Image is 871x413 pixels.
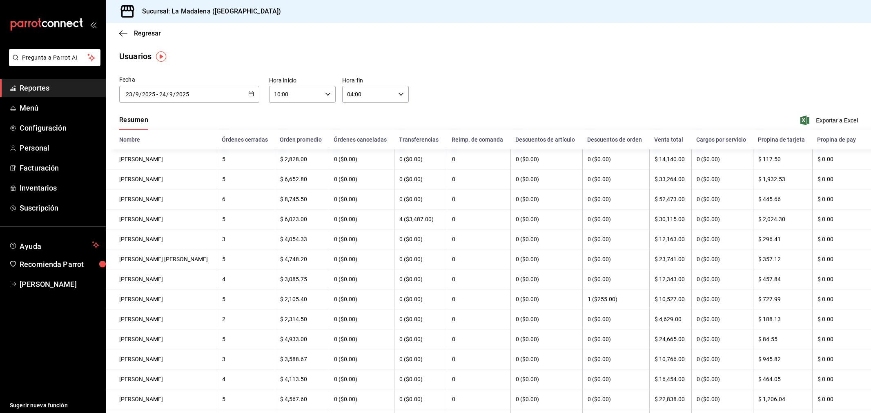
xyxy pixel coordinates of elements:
[106,329,217,349] th: [PERSON_NAME]
[329,169,394,189] th: 0 ($0.00)
[6,59,100,68] a: Pregunta a Parrot AI
[394,389,447,409] th: 0 ($0.00)
[812,289,871,309] th: $ 0.00
[582,169,649,189] th: 0 ($0.00)
[139,91,142,98] span: /
[812,229,871,249] th: $ 0.00
[510,309,582,329] th: 0 ($0.00)
[217,209,275,229] th: 5
[753,349,812,369] th: $ 945.82
[329,130,394,149] th: Órdenes canceladas
[329,309,394,329] th: 0 ($0.00)
[447,369,510,389] th: 0
[510,269,582,289] th: 0 ($0.00)
[812,249,871,269] th: $ 0.00
[649,209,691,229] th: $ 30,115.00
[691,269,753,289] th: 0 ($0.00)
[275,130,329,149] th: Orden promedio
[20,202,99,213] span: Suscripción
[134,29,161,37] span: Regresar
[269,78,336,83] label: Hora inicio
[447,209,510,229] th: 0
[510,229,582,249] th: 0 ($0.00)
[394,229,447,249] th: 0 ($0.00)
[20,240,89,250] span: Ayuda
[753,309,812,329] th: $ 188.13
[649,149,691,169] th: $ 14,140.00
[812,130,871,149] th: Propina de pay
[275,149,329,169] th: $ 2,828.00
[510,289,582,309] th: 0 ($0.00)
[106,229,217,249] th: [PERSON_NAME]
[753,229,812,249] th: $ 296.41
[119,29,161,37] button: Regresar
[447,289,510,309] th: 0
[217,149,275,169] th: 5
[20,102,99,113] span: Menú
[691,229,753,249] th: 0 ($0.00)
[20,182,99,193] span: Inventarios
[582,269,649,289] th: 0 ($0.00)
[394,329,447,349] th: 0 ($0.00)
[447,309,510,329] th: 0
[275,209,329,229] th: $ 6,023.00
[106,189,217,209] th: [PERSON_NAME]
[582,209,649,229] th: 0 ($0.00)
[582,329,649,349] th: 0 ($0.00)
[812,149,871,169] th: $ 0.00
[217,329,275,349] th: 5
[275,189,329,209] th: $ 8,745.50
[176,91,189,98] input: Year
[582,309,649,329] th: 0 ($0.00)
[447,149,510,169] th: 0
[394,249,447,269] th: 0 ($0.00)
[582,189,649,209] th: 0 ($0.00)
[753,130,812,149] th: Propina de tarjeta
[329,269,394,289] th: 0 ($0.00)
[582,130,649,149] th: Descuentos de orden
[394,349,447,369] th: 0 ($0.00)
[20,259,99,270] span: Recomienda Parrot
[106,389,217,409] th: [PERSON_NAME]
[447,189,510,209] th: 0
[217,349,275,369] th: 3
[582,149,649,169] th: 0 ($0.00)
[582,249,649,269] th: 0 ($0.00)
[691,130,753,149] th: Cargos por servicio
[169,91,173,98] input: Month
[106,289,217,309] th: [PERSON_NAME]
[753,389,812,409] th: $ 1,206.04
[649,389,691,409] th: $ 22,838.00
[753,269,812,289] th: $ 457.84
[166,91,169,98] span: /
[20,122,99,133] span: Configuración
[394,149,447,169] th: 0 ($0.00)
[217,389,275,409] th: 5
[510,369,582,389] th: 0 ($0.00)
[275,309,329,329] th: $ 2,314.50
[275,169,329,189] th: $ 6,652.80
[217,269,275,289] th: 4
[106,369,217,389] th: [PERSON_NAME]
[217,169,275,189] th: 5
[329,189,394,209] th: 0 ($0.00)
[275,369,329,389] th: $ 4,113.50
[649,289,691,309] th: $ 10,527.00
[133,91,135,98] span: /
[106,149,217,169] th: [PERSON_NAME]
[90,21,96,28] button: open_drawer_menu
[119,116,148,130] button: Resumen
[329,209,394,229] th: 0 ($0.00)
[753,189,812,209] th: $ 445.66
[691,189,753,209] th: 0 ($0.00)
[691,349,753,369] th: 0 ($0.00)
[125,91,133,98] input: Day
[394,269,447,289] th: 0 ($0.00)
[119,50,151,62] div: Usuarios
[394,309,447,329] th: 0 ($0.00)
[812,349,871,369] th: $ 0.00
[106,349,217,369] th: [PERSON_NAME]
[217,309,275,329] th: 2
[510,189,582,209] th: 0 ($0.00)
[447,269,510,289] th: 0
